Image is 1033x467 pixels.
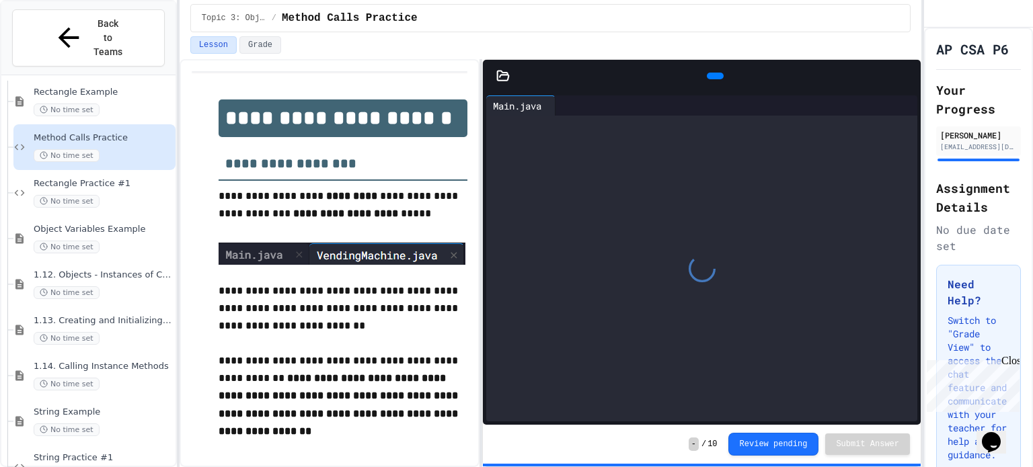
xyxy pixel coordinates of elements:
[948,276,1009,308] h3: Need Help?
[34,269,173,281] span: 1.12. Objects - Instances of Classes
[5,5,93,85] div: Chat with us now!Close
[202,13,266,24] span: Topic 3: Objects and Strings
[34,178,173,189] span: Rectangle Practice #1
[836,439,899,450] span: Submit Answer
[34,241,100,253] span: No time set
[940,129,1017,141] div: [PERSON_NAME]
[190,36,237,54] button: Lesson
[34,286,100,299] span: No time set
[12,9,165,67] button: Back to Teams
[34,103,100,116] span: No time set
[936,40,1009,58] h1: AP CSA P6
[34,407,173,418] span: String Example
[34,361,173,372] span: 1.14. Calling Instance Methods
[239,36,281,54] button: Grade
[936,179,1021,216] h2: Assignment Details
[936,222,1021,254] div: No due date set
[34,132,173,144] span: Method Calls Practice
[272,13,276,24] span: /
[977,413,1020,454] iframe: chat widget
[940,142,1017,152] div: [EMAIL_ADDRESS][DOMAIN_NAME]
[486,95,556,116] div: Main.java
[948,314,1009,462] p: Switch to "Grade View" to access the chat feature and communicate with your teacher for help and ...
[34,149,100,162] span: No time set
[92,17,124,59] span: Back to Teams
[34,332,100,345] span: No time set
[34,378,100,390] span: No time set
[282,10,418,26] span: Method Calls Practice
[689,437,699,451] span: -
[34,195,100,208] span: No time set
[34,315,173,327] span: 1.13. Creating and Initializing Objects: Constructors
[921,355,1020,412] iframe: chat widget
[701,439,706,450] span: /
[728,433,819,456] button: Review pending
[936,81,1021,118] h2: Your Progress
[34,423,100,436] span: No time set
[486,99,548,113] div: Main.java
[707,439,717,450] span: 10
[34,87,173,98] span: Rectangle Example
[34,224,173,235] span: Object Variables Example
[825,433,910,455] button: Submit Answer
[34,452,173,464] span: String Practice #1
